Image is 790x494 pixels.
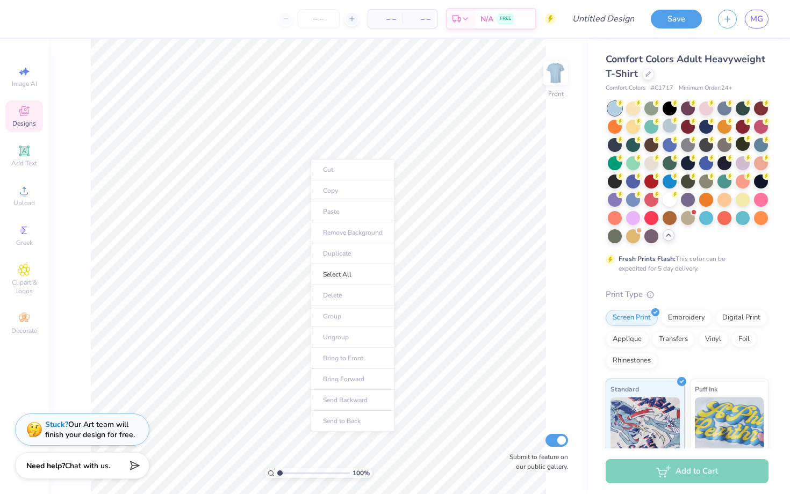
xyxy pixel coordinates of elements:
[731,331,757,347] div: Foil
[606,353,658,369] div: Rhinestones
[548,89,564,99] div: Front
[679,84,732,93] span: Minimum Order: 24 +
[65,461,110,471] span: Chat with us.
[311,264,395,285] li: Select All
[606,53,765,80] span: Comfort Colors Adult Heavyweight T-Shirt
[619,255,676,263] strong: Fresh Prints Flash:
[606,310,658,326] div: Screen Print
[606,331,649,347] div: Applique
[750,13,763,25] span: MG
[500,15,511,23] span: FREE
[11,326,37,335] span: Decorate
[695,397,764,451] img: Puff Ink
[611,383,639,395] span: Standard
[12,79,37,88] span: Image AI
[715,310,767,326] div: Digital Print
[698,331,728,347] div: Vinyl
[11,159,37,168] span: Add Text
[695,383,717,395] span: Puff Ink
[651,10,702,28] button: Save
[545,62,566,84] img: Front
[353,468,370,478] span: 100 %
[745,10,769,28] a: MG
[45,419,135,440] div: Our Art team will finish your design for free.
[5,278,43,295] span: Clipart & logos
[298,9,340,28] input: – –
[611,397,680,451] img: Standard
[651,84,673,93] span: # C1717
[26,461,65,471] strong: Need help?
[13,199,35,207] span: Upload
[661,310,712,326] div: Embroidery
[45,419,68,430] strong: Stuck?
[606,288,769,301] div: Print Type
[606,84,645,93] span: Comfort Colors
[12,119,36,128] span: Designs
[480,13,493,25] span: N/A
[409,13,430,25] span: – –
[564,8,643,30] input: Untitled Design
[504,452,568,471] label: Submit to feature on our public gallery.
[619,254,751,273] div: This color can be expedited for 5 day delivery.
[652,331,695,347] div: Transfers
[16,238,33,247] span: Greek
[375,13,396,25] span: – –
